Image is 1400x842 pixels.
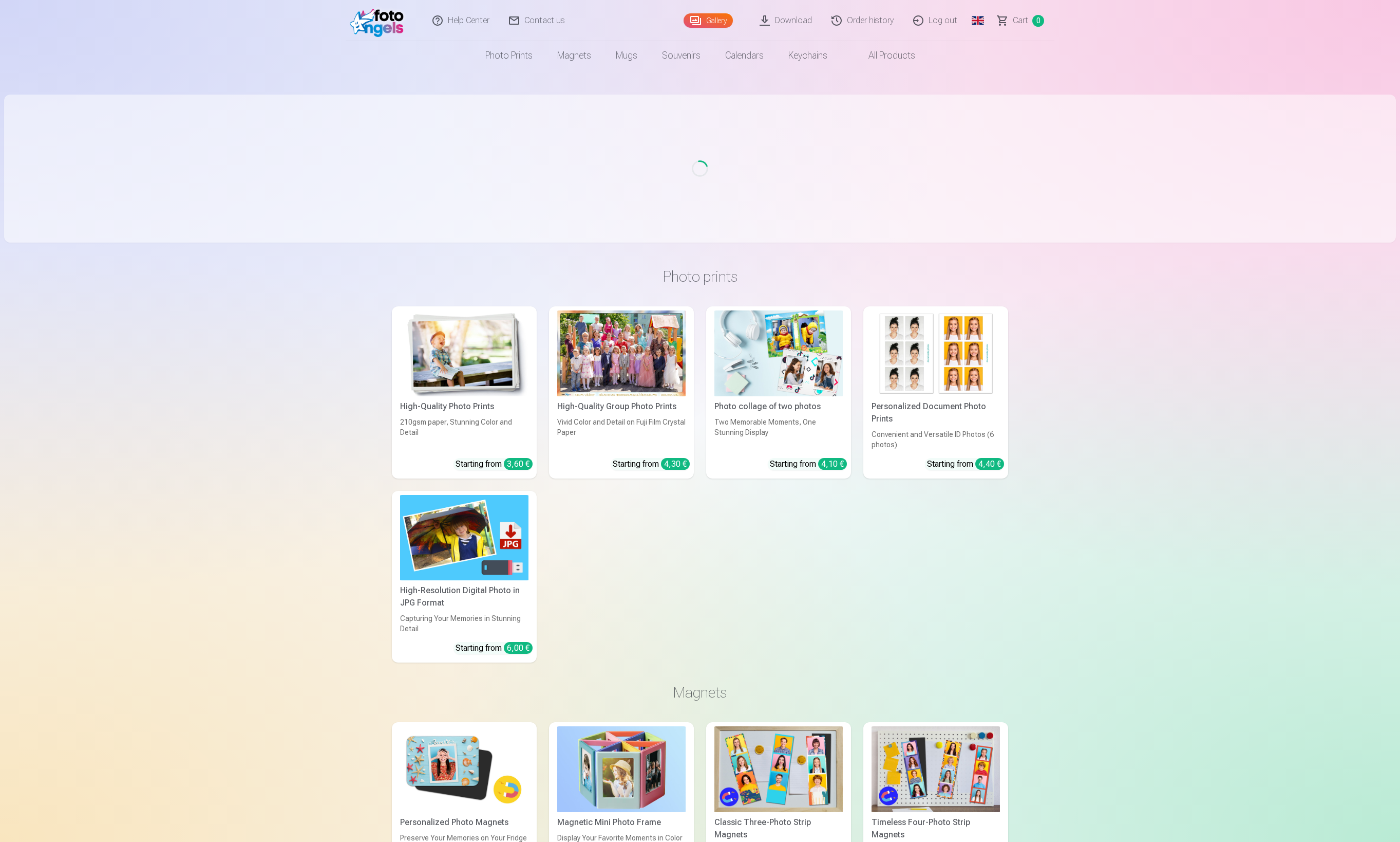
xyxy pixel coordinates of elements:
div: Classic Three-Photo Strip Magnets [710,816,847,841]
div: High-Resolution Digital Photo in JPG Format [396,584,533,609]
h3: Magnets [400,683,1000,702]
div: Magnetic Mini Photo Frame [553,816,690,829]
img: High-Resolution Digital Photo in JPG Format [400,495,528,581]
div: Photo collage of two photos [710,400,847,413]
a: Calendars [713,41,776,70]
img: Timeless Four-Photo Strip Magnets [872,726,1000,812]
a: High-Resolution Digital Photo in JPG FormatHigh-Resolution Digital Photo in JPG FormatCapturing Y... [392,491,537,663]
h3: Photo prints [400,267,1000,286]
a: Magnets [545,41,603,70]
a: Photo prints [473,41,545,70]
img: High-Quality Photo Prints [400,310,528,396]
div: Timeless Four-Photo Strip Magnets [867,816,1004,841]
a: Keychains [776,41,840,70]
div: 4,40 € [975,458,1004,470]
div: 3,60 € [504,458,533,470]
a: Souvenirs [650,41,713,70]
div: Capturing Your Memories in Stunning Detail [396,613,533,634]
img: /fa1 [350,4,409,37]
div: Starting from [613,458,690,470]
a: Gallery [684,13,733,28]
a: High-Quality Photo PrintsHigh-Quality Photo Prints210gsm paper, Stunning Color and DetailStarting... [392,306,537,479]
div: Starting from [770,458,847,470]
div: High-Quality Photo Prints [396,400,533,413]
div: High-Quality Group Photo Prints [553,400,690,413]
img: Magnetic Mini Photo Frame [557,726,686,812]
img: Photo collage of two photos [714,310,843,396]
div: Personalized Document Photo Prints [867,400,1004,425]
a: Personalized Document Photo PrintsPersonalized Document Photo PrintsConvenient and Versatile ID P... [863,306,1008,479]
div: Two Memorable Moments, One Stunning Display [710,417,847,450]
div: Starting from [456,458,533,470]
div: 6,00 € [504,642,533,654]
a: Mugs [603,41,650,70]
span: Сart [1013,14,1028,27]
a: High-Quality Group Photo PrintsVivid Color and Detail on Fuji Film Crystal PaperStarting from 4,30 € [549,306,694,479]
div: Starting from [927,458,1004,470]
div: 4,30 € [661,458,690,470]
div: 4,10 € [818,458,847,470]
a: Photo collage of two photosPhoto collage of two photosTwo Memorable Moments, One Stunning Display... [706,306,851,479]
img: Classic Three-Photo Strip Magnets [714,726,843,812]
img: Personalized Photo Magnets [400,726,528,812]
img: Personalized Document Photo Prints [872,310,1000,396]
div: Vivid Color and Detail on Fuji Film Crystal Paper [553,417,690,450]
div: Convenient and Versatile ID Photos (6 photos) [867,429,1004,450]
a: All products [840,41,928,70]
div: Starting from [456,642,533,654]
span: 0 [1032,15,1044,27]
div: 210gsm paper, Stunning Color and Detail [396,417,533,450]
div: Personalized Photo Magnets [396,816,533,829]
